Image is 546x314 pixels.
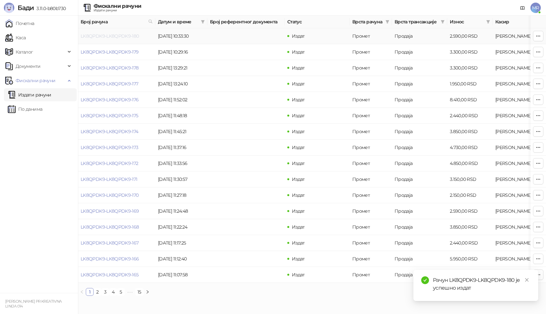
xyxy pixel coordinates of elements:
[78,288,86,296] button: left
[292,208,305,214] span: Издат
[117,288,124,295] a: 5
[78,16,155,28] th: Број рачуна
[292,97,305,103] span: Издат
[4,3,14,13] img: Logo
[392,60,447,76] td: Продаја
[155,76,207,92] td: [DATE] 13:24:10
[447,28,493,44] td: 2.590,00 RSD
[350,28,392,44] td: Промет
[155,171,207,187] td: [DATE] 11:30:57
[486,20,490,24] span: filter
[125,288,135,296] li: Следећих 5 Страна
[155,28,207,44] td: [DATE] 10:33:30
[81,272,139,278] a: LK8QPDK9-LK8QPDK9-165
[81,144,138,150] a: LK8QPDK9-LK8QPDK9-173
[292,129,305,134] span: Издат
[136,288,143,295] a: 15
[78,187,155,203] td: LK8QPDK9-LK8QPDK9-170
[292,81,305,87] span: Издат
[392,156,447,171] td: Продаја
[392,28,447,44] td: Продаја
[350,108,392,124] td: Промет
[16,45,33,58] span: Каталог
[78,60,155,76] td: LK8QPDK9-LK8QPDK9-178
[392,44,447,60] td: Продаја
[447,171,493,187] td: 3.150,00 RSD
[392,203,447,219] td: Продаја
[350,140,392,156] td: Промет
[94,288,101,296] li: 2
[135,288,144,296] li: 15
[350,60,392,76] td: Промет
[395,18,438,25] span: Врста трансакције
[155,108,207,124] td: [DATE] 11:48:18
[78,76,155,92] td: LK8QPDK9-LK8QPDK9-177
[447,92,493,108] td: 8.410,00 RSD
[447,203,493,219] td: 2.590,00 RSD
[78,108,155,124] td: LK8QPDK9-LK8QPDK9-175
[125,288,135,296] span: •••
[523,276,530,283] a: Close
[78,44,155,60] td: LK8QPDK9-LK8QPDK9-179
[350,16,392,28] th: Врста рачуна
[78,251,155,267] td: LK8QPDK9-LK8QPDK9-166
[5,17,34,30] a: Почетна
[292,256,305,262] span: Издат
[155,60,207,76] td: [DATE] 13:29:21
[8,88,51,101] a: Издати рачуни
[350,76,392,92] td: Промет
[530,3,541,13] span: MR
[392,219,447,235] td: Продаја
[78,140,155,156] td: LK8QPDK9-LK8QPDK9-173
[447,219,493,235] td: 3.850,00 RSD
[450,18,484,25] span: Износ
[81,129,138,134] a: LK8QPDK9-LK8QPDK9-174
[392,235,447,251] td: Продаја
[78,219,155,235] td: LK8QPDK9-LK8QPDK9-168
[350,44,392,60] td: Промет
[392,140,447,156] td: Продаја
[485,17,491,27] span: filter
[350,124,392,140] td: Промет
[385,20,389,24] span: filter
[447,124,493,140] td: 3.850,00 RSD
[109,288,117,296] li: 4
[78,28,155,44] td: LK8QPDK9-LK8QPDK9-180
[78,92,155,108] td: LK8QPDK9-LK8QPDK9-176
[350,187,392,203] td: Промет
[81,192,139,198] a: LK8QPDK9-LK8QPDK9-170
[34,6,66,11] span: 3.11.0-b80b730
[81,18,146,25] span: Број рачуна
[81,160,138,166] a: LK8QPDK9-LK8QPDK9-172
[78,203,155,219] td: LK8QPDK9-LK8QPDK9-169
[78,235,155,251] td: LK8QPDK9-LK8QPDK9-167
[525,278,529,282] span: close
[102,288,109,295] a: 3
[144,288,151,296] button: right
[447,187,493,203] td: 2.150,00 RSD
[78,171,155,187] td: LK8QPDK9-LK8QPDK9-171
[158,18,198,25] span: Датум и време
[78,267,155,283] td: LK8QPDK9-LK8QPDK9-165
[292,192,305,198] span: Издат
[392,16,447,28] th: Врста трансакције
[433,276,530,292] div: Рачун LK8QPDK9-LK8QPDK9-180 је успешно издат
[146,290,149,294] span: right
[200,17,206,27] span: filter
[5,31,26,44] a: Каса
[447,267,493,283] td: 2.440,00 RSD
[117,288,125,296] li: 5
[350,92,392,108] td: Промет
[447,235,493,251] td: 2.440,00 RSD
[350,235,392,251] td: Промет
[392,76,447,92] td: Продаја
[155,203,207,219] td: [DATE] 11:24:48
[447,140,493,156] td: 4.730,00 RSD
[80,290,84,294] span: left
[155,235,207,251] td: [DATE] 11:17:25
[86,288,93,295] a: 1
[350,203,392,219] td: Промет
[81,49,139,55] a: LK8QPDK9-LK8QPDK9-179
[350,171,392,187] td: Промет
[78,156,155,171] td: LK8QPDK9-LK8QPDK9-172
